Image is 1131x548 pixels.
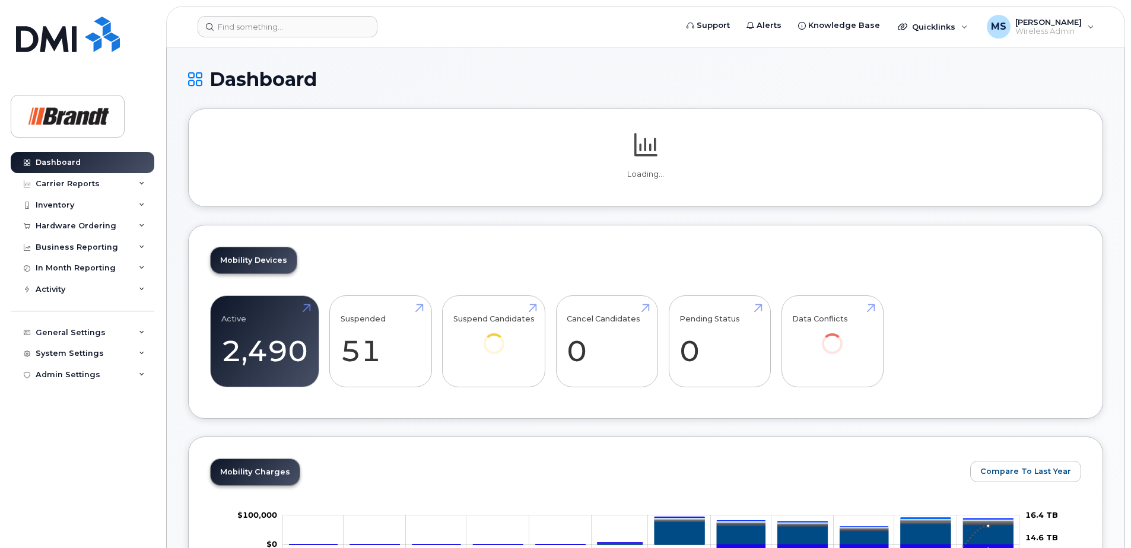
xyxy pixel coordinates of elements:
a: Mobility Devices [211,247,297,273]
a: Suspend Candidates [453,302,535,371]
g: $0 [237,510,277,520]
tspan: 16.4 TB [1025,510,1058,520]
button: Compare To Last Year [970,461,1081,482]
a: Cancel Candidates 0 [567,302,647,381]
span: Compare To Last Year [980,466,1071,477]
a: Active 2,490 [221,302,308,381]
h1: Dashboard [188,69,1103,90]
a: Pending Status 0 [679,302,760,381]
a: Suspended 51 [341,302,421,381]
a: Mobility Charges [211,459,300,485]
g: Rate Plan [289,522,1013,545]
tspan: 14.6 TB [1025,533,1058,542]
a: Data Conflicts [792,302,872,371]
p: Loading... [210,169,1081,180]
tspan: $100,000 [237,510,277,520]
